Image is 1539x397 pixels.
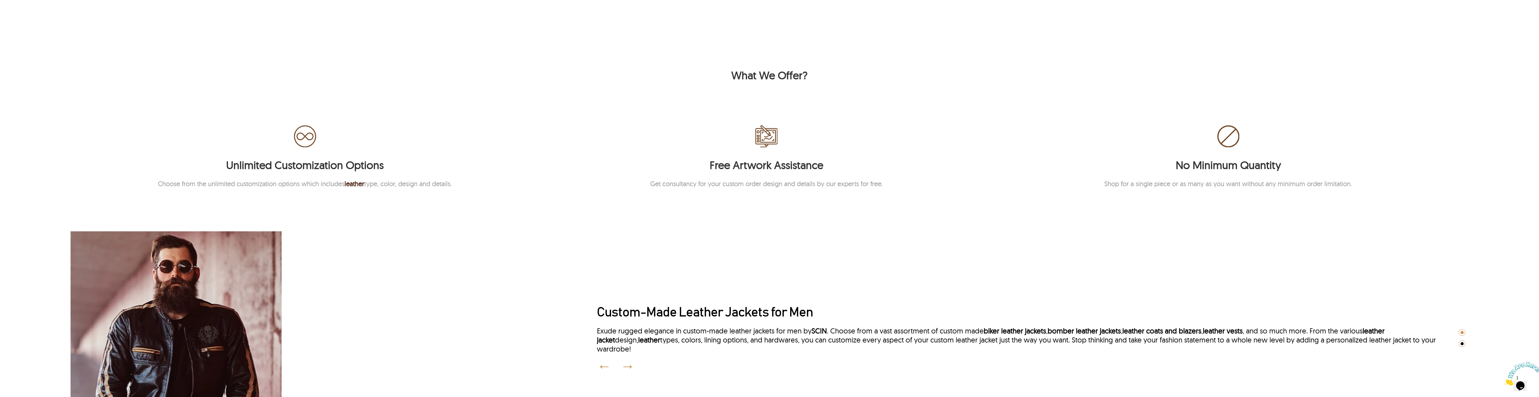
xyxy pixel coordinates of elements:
[1122,326,1201,335] a: leather coats and blazers
[158,158,452,172] h3: Unlimited Customization Options
[2,2,40,26] img: Chat attention grabber
[1217,125,1240,148] img: no-minimum-quantity
[77,68,1462,82] h3: What We Offer?
[812,326,827,335] a: SCIN
[597,326,1456,353] div: Exude rugged elegance in custom-made leather jackets for men by . Choose from a vast assortment o...
[2,2,5,8] span: 1
[1048,326,1121,335] a: bomber leather jackets
[650,180,883,188] p: Get consultancy for your custom order design and details by our experts for free.
[1104,180,1352,188] p: Shop for a single piece or as many as you want without any minimum order limitation.
[294,125,316,148] img: unlimited-customization-options
[984,326,1046,335] a: biker leather jackets
[345,180,364,188] a: leather
[755,125,778,148] img: free-artwork-assistance
[638,335,660,344] a: leather
[1203,326,1243,335] a: leather vests
[158,180,452,188] p: Choose from the unlimited customization options which includes type, color, design and details.
[1104,158,1352,172] h3: No Minimum Quantity
[650,158,883,172] h3: Free Artwork Assistance
[597,326,1385,344] a: leather jacket
[1502,359,1539,388] iframe: chat widget
[597,305,1456,320] h2: Custom-Made Leather Jackets for Men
